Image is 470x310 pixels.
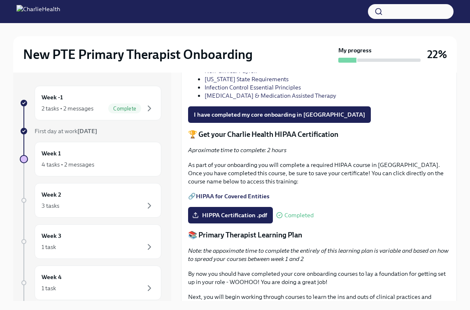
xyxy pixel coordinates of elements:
[42,93,63,102] h6: Week -1
[20,142,161,176] a: Week 14 tasks • 2 messages
[188,106,371,123] button: I have completed my core onboarding in [GEOGRAPHIC_DATA]
[205,75,289,83] a: [US_STATE] State Requirements
[20,265,161,300] a: Week 41 task
[42,202,59,210] div: 3 tasks
[427,47,447,62] h3: 22%
[196,193,270,200] a: HIPAA for Covered Entities
[42,284,56,292] div: 1 task
[188,192,450,200] p: 🔗
[188,247,449,263] em: Note: the appoximate time to complete the entirely of this learning plan is variable and based on...
[194,211,267,219] span: HIPPA Certification .pdf
[188,161,450,186] p: As part of your onboarding you will complete a required HIPAA course in [GEOGRAPHIC_DATA]. Once y...
[23,46,253,63] h2: New PTE Primary Therapist Onboarding
[108,106,141,112] span: Complete
[188,129,450,139] p: 🏆 Get your Charlie Health HIPAA Certification
[20,127,161,135] a: First day at work[DATE]
[284,212,314,218] span: Completed
[42,243,56,251] div: 1 task
[42,149,61,158] h6: Week 1
[188,230,450,240] p: 📚 Primary Therapist Learning Plan
[20,86,161,120] a: Week -12 tasks • 2 messagesComplete
[35,127,97,135] span: First day at work
[20,183,161,218] a: Week 23 tasks
[42,190,61,199] h6: Week 2
[188,207,273,223] label: HIPPA Certification .pdf
[42,272,62,282] h6: Week 4
[338,46,372,54] strong: My progress
[20,224,161,259] a: Week 31 task
[205,92,336,99] a: [MEDICAL_DATA] & Medication Assisted Therapy
[77,127,97,135] strong: [DATE]
[188,270,450,286] p: By now you should have completed your core onboarding courses to lay a foundation for getting set...
[205,84,301,91] a: Infection Control Essential Principles
[16,5,60,18] img: CharlieHealth
[42,104,93,113] div: 2 tasks • 2 messages
[194,110,365,119] span: I have completed my core onboarding in [GEOGRAPHIC_DATA]
[42,231,61,240] h6: Week 3
[42,160,94,169] div: 4 tasks • 2 messages
[188,146,286,154] em: Aproximate time to complete: 2 hours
